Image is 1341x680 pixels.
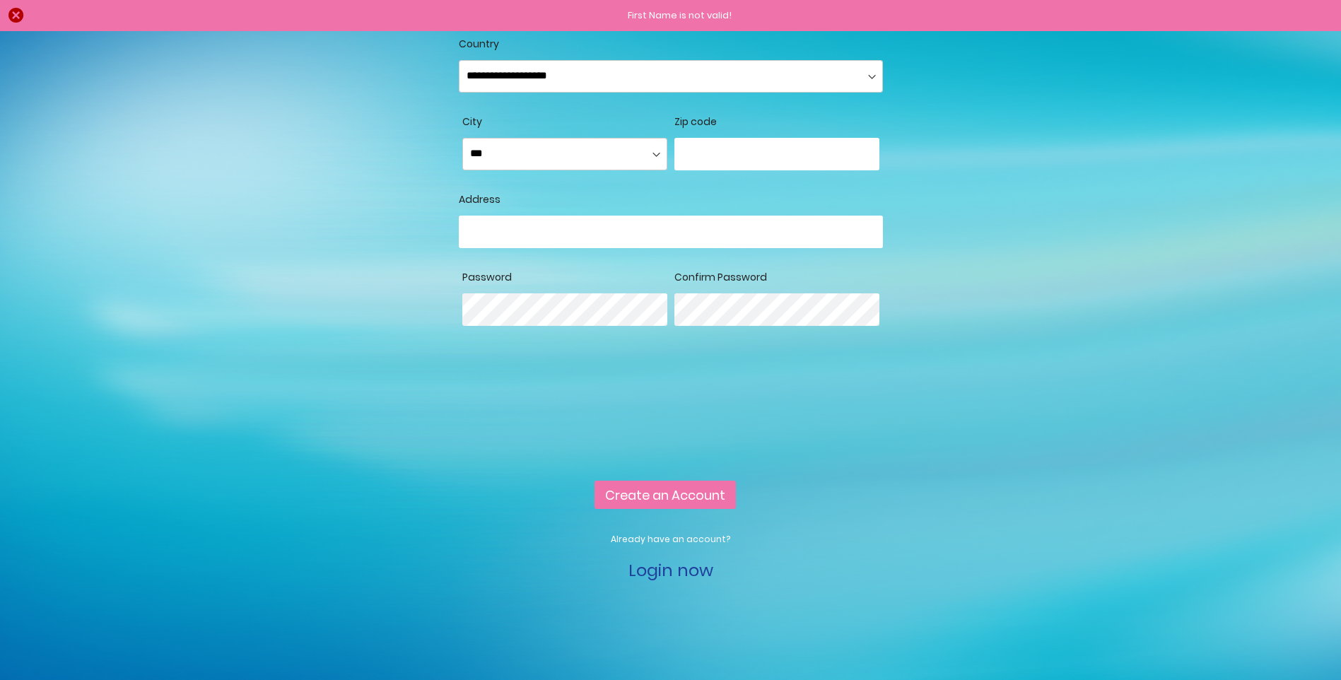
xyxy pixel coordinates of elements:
span: Zip code [674,115,717,129]
span: Confirm Password [674,270,767,284]
a: Login now [628,558,713,582]
button: Create an Account [595,481,736,509]
span: Create an Account [605,486,725,504]
div: First Name is not valid! [32,8,1327,23]
span: Country [459,37,499,51]
p: Already have an account? [459,533,883,546]
iframe: reCAPTCHA [459,390,674,445]
span: Address [459,192,500,206]
span: Password [462,270,512,284]
span: City [462,115,482,129]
